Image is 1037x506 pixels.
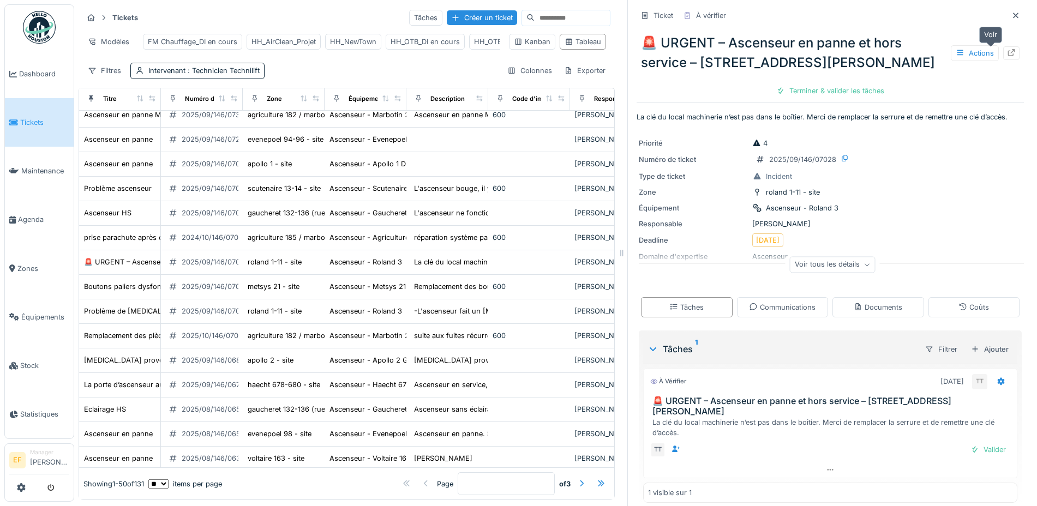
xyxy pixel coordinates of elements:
div: Ascenseur en panne [84,159,153,169]
div: réparation système parachute [414,232,513,243]
div: Boutons paliers dysfonctionnels Rez et +4 [84,281,225,292]
div: Showing 1 - 50 of 131 [83,479,144,489]
div: [PERSON_NAME] [574,404,648,414]
div: Valider [966,442,1010,457]
strong: of 3 [559,479,571,489]
span: Stock [20,360,69,371]
a: EF Manager[PERSON_NAME] [9,448,69,474]
div: Problème ascenseur [84,183,152,194]
div: 600 [493,183,566,194]
div: Coûts [958,302,989,312]
div: 2025/09/146/07028 [769,154,836,165]
a: Équipements [5,293,74,341]
div: Ajouter [967,342,1013,357]
div: Colonnes [502,63,557,79]
div: Deadline [639,235,748,245]
div: Équipement [349,94,385,104]
h3: 🚨 URGENT – Ascenseur en panne et hors service – [STREET_ADDRESS][PERSON_NAME] [652,396,1012,417]
div: Ascenseur - Haecht 678 [329,379,411,390]
div: [PERSON_NAME] [574,208,648,218]
div: HH_OTB_DI en cours [391,37,460,47]
div: [PERSON_NAME] [574,134,648,144]
div: 600 [493,232,566,243]
div: [PERSON_NAME] [574,355,648,365]
div: La clé du local machinerie n’est pas dans le boîtier. Merci de remplacer la serrure et de remettr... [652,417,1012,438]
div: [PERSON_NAME] [574,306,648,316]
div: [MEDICAL_DATA] provenant de la cage d'ascenseur [414,355,587,365]
div: [DATE] [940,376,964,387]
div: gaucheret 132-136 (rue) / [PERSON_NAME] 8-12 - site [248,208,429,218]
div: Ascenseur HS [84,208,131,218]
div: Ascenseur - Marbotin 22/24 [329,330,425,341]
div: Ascenseur - Roland 3 [329,306,402,316]
div: Ascenseur - Apollo 1 Droite [329,159,421,169]
div: Responsable [594,94,632,104]
div: [PERSON_NAME] [574,429,648,439]
div: Ascenseur - Roland 3 [329,257,402,267]
span: Maintenance [21,166,69,176]
div: [PERSON_NAME] [574,159,648,169]
a: Tickets [5,98,74,147]
div: Ascenseur sans éclairage cabine [414,404,523,414]
div: 2025/09/146/07091 [182,159,247,169]
div: Numéro de ticket [639,154,748,165]
div: Créer un ticket [447,10,517,25]
div: Ascenseur - Evenepoel 94 [329,134,418,144]
div: À vérifier [696,10,726,21]
div: Priorité [639,138,748,148]
div: [PERSON_NAME] [574,257,648,267]
div: items per page [148,479,222,489]
div: À vérifier [650,377,686,386]
div: Remplacement des boutons paliers [414,281,530,292]
div: Ticket [654,10,673,21]
a: Stock [5,341,74,390]
li: EF [9,452,26,468]
span: Tickets [20,117,69,128]
div: [DATE] [756,235,780,245]
div: [PERSON_NAME] [414,453,472,463]
div: Voir tous les détails [790,257,876,273]
div: 2025/09/146/07003 [182,281,249,292]
span: : Technicien Technilift [185,67,260,75]
div: La clé du local machinerie n’est pas dans le bo... [414,257,575,267]
div: Ascenseur - Evenepoel 98 Droite [329,429,440,439]
div: Tableau [565,37,601,47]
div: Ascenseur - Voltaire 163 Droite [329,453,433,463]
div: Problème de [MEDICAL_DATA] et stabilité [84,306,221,316]
div: [PERSON_NAME] [574,330,648,341]
div: roland 1-11 - site [766,187,820,197]
div: apollo 1 - site [248,159,292,169]
div: agriculture 182 / marbotin 18-26 - site [248,330,374,341]
div: -L'ascenseur fait un [MEDICAL_DATA] étrange (comme si qu... [414,306,622,316]
strong: Tickets [108,13,142,23]
div: Ascenseur - Marbotin 22/24 [329,110,425,120]
div: Actions [951,45,999,61]
p: La clé du local machinerie n’est pas dans le boîtier. Merci de remplacer la serrure et de remettr... [637,112,1024,122]
div: metsys 21 - site [248,281,299,292]
div: Description [430,94,465,104]
sup: 1 [695,342,698,356]
div: Eclairage HS [84,404,126,414]
div: 2025/09/146/07316 [182,110,247,120]
span: Statistiques [20,409,69,419]
div: TT [972,374,987,389]
div: Page [437,479,453,489]
div: Ascenseur en panne [84,134,153,144]
div: Manager [30,448,69,456]
div: Ascenseur - Roland 3 [766,203,838,213]
div: 2025/09/146/07268 [182,134,249,144]
div: scutenaire 13-14 - site [248,183,321,194]
div: 2025/08/146/06367 [182,453,249,463]
div: Tâches [648,342,916,356]
div: roland 1-11 - site [248,257,302,267]
span: Agenda [18,214,69,225]
div: [PERSON_NAME] [639,219,1022,229]
div: Tâches [409,10,442,26]
div: Ascenseur - Gaucheret 134 [329,208,421,218]
div: 2025/08/146/06579 [182,404,249,414]
div: [PERSON_NAME] [574,281,648,292]
a: Statistiques [5,390,74,438]
div: 2025/09/146/06755 [182,379,249,390]
div: Type de ticket [639,171,748,182]
div: voltaire 163 - site [248,453,304,463]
